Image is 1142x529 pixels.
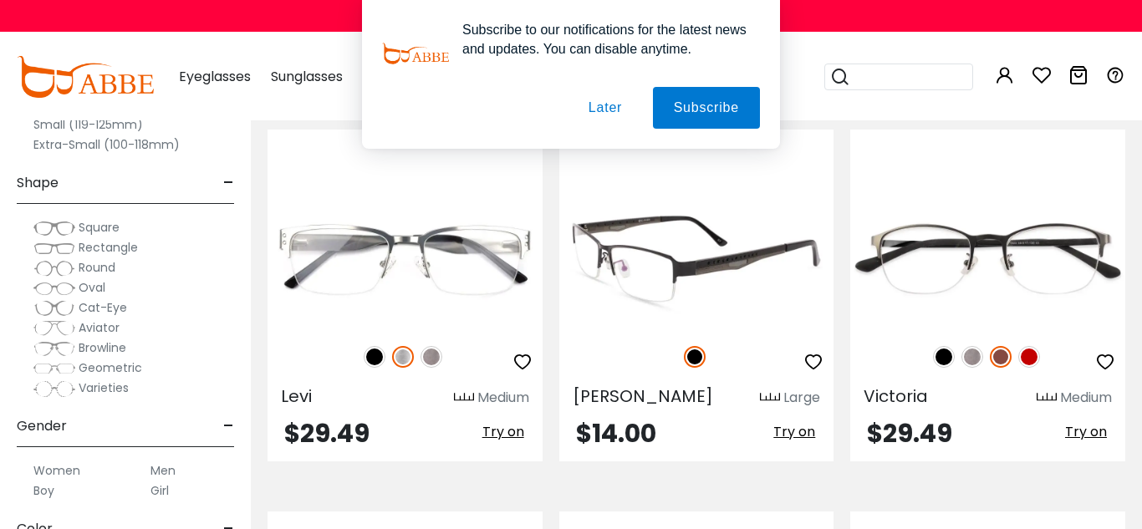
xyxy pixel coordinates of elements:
button: Try on [477,421,529,443]
img: Black [933,346,955,368]
label: Men [150,460,176,481]
span: Gender [17,406,67,446]
img: Oval.png [33,280,75,297]
img: Gun [421,346,442,368]
img: Round.png [33,260,75,277]
img: Cat-Eye.png [33,300,75,317]
span: Try on [482,422,524,441]
img: Silver [392,346,414,368]
span: Shape [17,163,59,203]
span: $29.49 [284,415,370,451]
span: Round [79,259,115,276]
div: Medium [1060,388,1112,408]
div: Medium [477,388,529,408]
img: Brown Victoria - Metal ,Adjust Nose Pads [850,190,1125,327]
button: Try on [768,421,820,443]
span: Geometric [79,359,142,376]
div: Subscribe to our notifications for the latest news and updates. You can disable anytime. [449,20,760,58]
div: Large [783,388,820,408]
button: Try on [1060,421,1112,443]
span: Try on [773,422,815,441]
img: Browline.png [33,340,75,357]
span: Cat-Eye [79,299,127,316]
img: Red [1018,346,1040,368]
span: Victoria [864,384,928,408]
span: Browline [79,339,126,356]
span: Oval [79,279,105,296]
img: Geometric.png [33,360,75,377]
span: Try on [1065,422,1107,441]
label: Boy [33,481,54,501]
img: Varieties.png [33,380,75,398]
img: Gun [961,346,983,368]
img: Black [684,346,706,368]
img: Brown [990,346,1012,368]
span: Varieties [79,379,129,396]
img: Square.png [33,220,75,237]
span: $29.49 [867,415,952,451]
button: Later [568,87,643,129]
span: Levi [281,384,312,408]
button: Subscribe [653,87,760,129]
img: size ruler [454,392,474,404]
span: Square [79,219,120,236]
span: [PERSON_NAME] [573,384,713,408]
span: Aviator [79,319,120,336]
span: $14.00 [576,415,656,451]
img: Aviator.png [33,320,75,337]
span: - [223,406,234,446]
label: Girl [150,481,169,501]
img: Black David - Metal ,Adjust Nose Pads [559,190,834,327]
label: Women [33,460,80,481]
span: Rectangle [79,239,138,256]
img: Rectangle.png [33,240,75,257]
img: Silver Levi - Metal ,Adjust Nose Pads [268,190,543,327]
img: size ruler [760,392,780,404]
img: Black [364,346,385,368]
img: size ruler [1037,392,1057,404]
img: notification icon [382,20,449,87]
span: - [223,163,234,203]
